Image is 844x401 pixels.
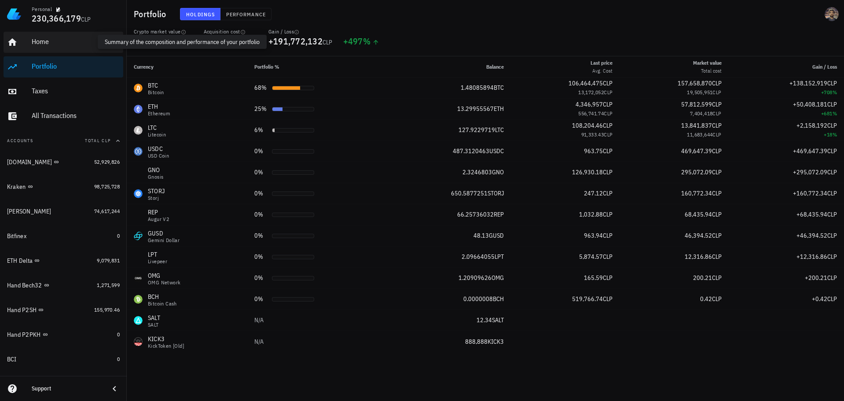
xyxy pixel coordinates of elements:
span: Total CLP [85,138,111,143]
div: REP-icon [134,210,143,219]
div: ETH-icon [134,105,143,114]
div: Avg. Cost [591,67,613,75]
span: CLP [712,168,722,176]
div: Support [32,385,102,392]
span: CLP [827,168,837,176]
div: Livepeer [148,259,167,264]
span: CLP [827,232,837,239]
span: +138,152,919 [789,79,827,87]
span: 7,404,418 [690,110,713,117]
div: USD Coin [148,153,169,158]
h1: Portfolio [134,7,169,21]
span: CLP [827,253,837,261]
div: Storj [148,195,165,201]
span: 155,970.46 [94,306,120,313]
div: Hand P2PKH [7,331,41,338]
span: CLP [604,89,613,96]
div: OMG-icon [134,274,143,283]
span: CLP [603,295,613,303]
span: N/A [254,338,264,346]
span: 19,505,951 [687,89,712,96]
a: Hand P2SH 155,970.46 [4,299,123,320]
button: AccountsTotal CLP [4,130,123,151]
div: [PERSON_NAME] [7,208,51,215]
a: Bitfinex 0 [4,225,123,246]
span: 1.48085894 [461,84,494,92]
span: GNO [492,168,504,176]
span: CLP [81,15,91,23]
span: REP [494,210,504,218]
span: CLP [712,189,722,197]
span: CLP [827,121,837,129]
span: CLP [712,100,722,108]
span: BCH [493,295,504,303]
span: CLP [712,210,722,218]
span: +469,647.39 [793,147,827,155]
div: Hand Bech32 [7,282,42,289]
span: 157,658,870 [678,79,712,87]
span: Performance [226,11,266,18]
div: Portfolio [32,62,120,70]
span: 0 [117,356,120,362]
div: OMG [148,271,180,280]
span: % [363,35,371,47]
div: OMG Network [148,280,180,285]
div: +497 [343,37,380,46]
span: +12,316.86 [796,253,827,261]
span: CLP [827,189,837,197]
span: CLP [323,38,333,46]
span: +191,772,132 [268,35,323,47]
span: 1.20909626 [459,274,492,282]
div: Hand P2SH [7,306,37,314]
span: 160,772.34 [681,189,712,197]
span: 469,647.39 [681,147,712,155]
div: ETH [148,102,170,111]
span: CLP [827,100,837,108]
span: 0.42 [700,295,712,303]
span: LPT [495,253,504,261]
span: 57,812,599 [681,100,712,108]
div: Taxes [32,87,120,95]
span: % [833,110,837,117]
div: ETH Delta [7,257,33,265]
a: Hand Bech32 1,271,599 [4,275,123,296]
button: Holdings [180,8,220,20]
span: 38,594,013 [204,35,248,47]
span: CLP [712,79,722,87]
div: SALT [148,322,160,327]
div: Bitcoin [148,90,164,95]
span: CLP [712,110,721,117]
span: +2,158,192 [796,121,827,129]
div: KickToken [old] [148,343,184,349]
span: 1,032.88 [579,210,603,218]
div: 0% [254,231,268,240]
span: LTC [495,126,504,134]
span: % [833,89,837,96]
span: 12.34 [477,316,492,324]
div: Home [32,37,120,46]
span: 247.12 [584,189,603,197]
span: Currency [134,63,154,70]
div: 25% [254,104,268,114]
span: STORJ [488,189,504,197]
div: All Transactions [32,111,120,120]
a: Home [4,32,123,53]
span: 98,725,728 [94,183,120,190]
div: +681 [736,109,837,118]
button: Performance [220,8,272,20]
div: Gain / Loss [268,28,333,35]
span: 106,464,475 [569,79,603,87]
a: Taxes [4,81,123,102]
span: CLP [827,210,837,218]
span: +200.21 [805,274,827,282]
span: 650.5877251 [451,189,488,197]
a: BCI 0 [4,349,123,370]
div: KICK3-icon [134,337,143,346]
span: CLP [712,131,721,138]
div: avatar [825,7,839,21]
div: BCH-icon [134,295,143,304]
div: LPT-icon [134,253,143,261]
div: KICK3 [148,335,184,343]
span: CLP [603,168,613,176]
span: KICK3 [488,338,504,346]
